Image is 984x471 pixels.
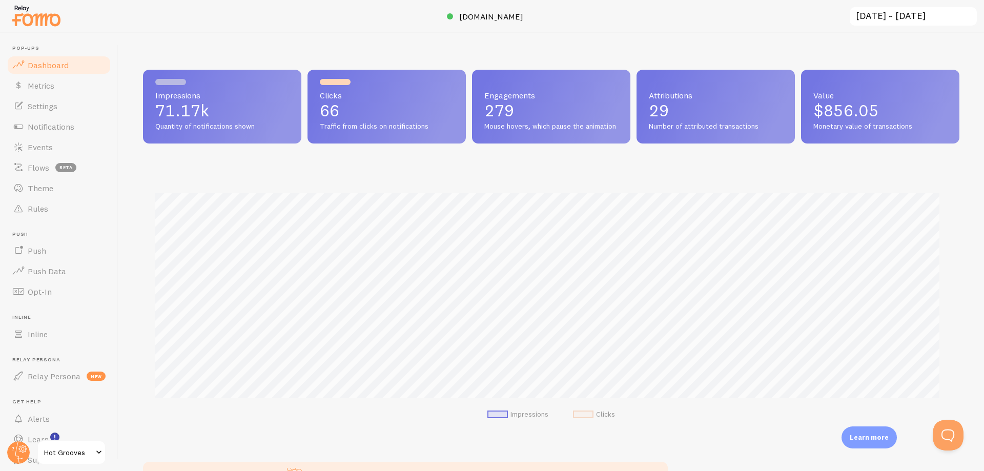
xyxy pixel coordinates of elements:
[28,414,50,424] span: Alerts
[573,410,615,419] li: Clicks
[6,366,112,386] a: Relay Persona new
[28,266,66,276] span: Push Data
[6,55,112,75] a: Dashboard
[87,372,106,381] span: new
[155,91,289,99] span: Impressions
[484,103,618,119] p: 279
[6,75,112,96] a: Metrics
[6,137,112,157] a: Events
[28,245,46,256] span: Push
[484,122,618,131] span: Mouse hovers, which pause the animation
[320,91,454,99] span: Clicks
[6,408,112,429] a: Alerts
[813,100,879,120] span: $856.05
[6,324,112,344] a: Inline
[155,122,289,131] span: Quantity of notifications shown
[320,103,454,119] p: 66
[813,91,947,99] span: Value
[6,198,112,219] a: Rules
[6,116,112,137] a: Notifications
[6,96,112,116] a: Settings
[28,371,80,381] span: Relay Persona
[50,433,59,442] svg: <p>Watch New Feature Tutorials!</p>
[28,329,48,339] span: Inline
[12,314,112,321] span: Inline
[6,157,112,178] a: Flows beta
[28,286,52,297] span: Opt-In
[649,91,783,99] span: Attributions
[484,91,618,99] span: Engagements
[28,80,54,91] span: Metrics
[12,45,112,52] span: Pop-ups
[487,410,548,419] li: Impressions
[28,60,69,70] span: Dashboard
[155,103,289,119] p: 71.17k
[28,142,53,152] span: Events
[6,240,112,261] a: Push
[28,434,49,444] span: Learn
[28,183,53,193] span: Theme
[44,446,93,459] span: Hot Grooves
[6,178,112,198] a: Theme
[37,440,106,465] a: Hot Grooves
[649,122,783,131] span: Number of attributed transactions
[933,420,963,450] iframe: Help Scout Beacon - Open
[6,261,112,281] a: Push Data
[28,101,57,111] span: Settings
[11,3,62,29] img: fomo-relay-logo-orange.svg
[12,357,112,363] span: Relay Persona
[28,121,74,132] span: Notifications
[649,103,783,119] p: 29
[28,162,49,173] span: Flows
[6,429,112,449] a: Learn
[320,122,454,131] span: Traffic from clicks on notifications
[12,231,112,238] span: Push
[28,203,48,214] span: Rules
[813,122,947,131] span: Monetary value of transactions
[6,281,112,302] a: Opt-In
[850,433,889,442] p: Learn more
[55,163,76,172] span: beta
[12,399,112,405] span: Get Help
[842,426,897,448] div: Learn more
